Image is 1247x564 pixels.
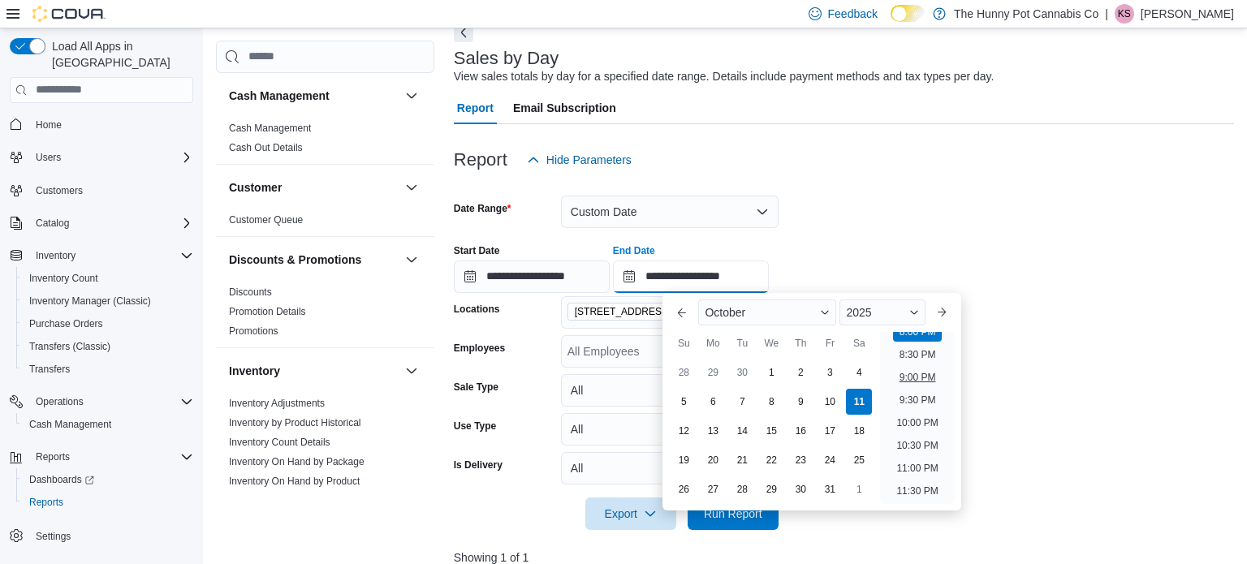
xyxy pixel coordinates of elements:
[817,330,843,356] div: Fr
[23,269,105,288] a: Inventory Count
[787,418,813,444] div: day-16
[729,447,755,473] div: day-21
[3,390,200,413] button: Operations
[29,213,193,233] span: Catalog
[3,212,200,235] button: Catalog
[891,22,891,23] span: Dark Mode
[229,325,278,337] a: Promotions
[671,330,697,356] div: Su
[16,312,200,335] button: Purchase Orders
[561,452,779,484] button: All
[229,286,272,298] a: Discounts
[846,359,872,385] div: day-4
[890,436,944,455] li: 10:30 PM
[3,113,200,136] button: Home
[23,337,117,356] a: Transfers (Classic)
[29,363,70,376] span: Transfers
[29,447,193,467] span: Reports
[758,359,784,385] div: day-1
[29,525,193,545] span: Settings
[758,476,784,502] div: day-29
[29,527,77,546] a: Settings
[454,68,995,85] div: View sales totals by day for a specified date range. Details include payment methods and tax type...
[29,246,82,265] button: Inventory
[828,6,878,22] span: Feedback
[729,359,755,385] div: day-30
[23,470,193,489] span: Dashboards
[29,148,193,167] span: Users
[23,291,157,311] a: Inventory Manager (Classic)
[520,144,638,176] button: Hide Parameters
[229,325,278,338] span: Promotions
[16,468,200,491] a: Dashboards
[729,418,755,444] div: day-14
[787,476,813,502] div: day-30
[29,115,68,135] a: Home
[36,217,69,230] span: Catalog
[613,244,655,257] label: End Date
[229,179,399,196] button: Customer
[700,418,726,444] div: day-13
[729,476,755,502] div: day-28
[229,252,399,268] button: Discounts & Promotions
[454,23,473,42] button: Next
[891,5,925,22] input: Dark Mode
[669,358,874,504] div: October, 2025
[29,180,193,200] span: Customers
[846,447,872,473] div: day-25
[29,496,63,509] span: Reports
[402,86,421,105] button: Cash Management
[846,306,871,319] span: 2025
[561,196,779,228] button: Custom Date
[3,244,200,267] button: Inventory
[454,49,559,68] h3: Sales by Day
[36,118,62,131] span: Home
[29,246,193,265] span: Inventory
[817,447,843,473] div: day-24
[1105,4,1108,24] p: |
[454,342,505,355] label: Employees
[36,151,61,164] span: Users
[817,476,843,502] div: day-31
[29,447,76,467] button: Reports
[671,389,697,415] div: day-5
[1115,4,1134,24] div: Kandice Sparks
[787,359,813,385] div: day-2
[704,506,762,522] span: Run Report
[546,152,632,168] span: Hide Parameters
[229,88,330,104] h3: Cash Management
[705,306,745,319] span: October
[954,4,1098,24] p: The Hunny Pot Cannabis Co
[229,179,282,196] h3: Customer
[846,389,872,415] div: day-11
[688,497,779,530] button: Run Report
[29,418,111,431] span: Cash Management
[893,345,943,364] li: 8:30 PM
[36,395,84,408] span: Operations
[36,249,76,262] span: Inventory
[216,118,434,164] div: Cash Management
[454,260,610,293] input: Press the down key to open a popover containing a calendar.
[454,459,503,471] label: Is Delivery
[700,447,726,473] div: day-20
[23,359,193,379] span: Transfers
[671,359,697,385] div: day-28
[787,447,813,473] div: day-23
[23,493,193,512] span: Reports
[671,418,697,444] div: day-12
[23,291,193,311] span: Inventory Manager (Classic)
[402,178,421,197] button: Customer
[402,361,421,381] button: Inventory
[229,214,303,226] a: Customer Queue
[229,417,361,428] a: Inventory by Product Historical
[839,299,925,325] div: Button. Open the year selector. 2025 is currently selected.
[817,418,843,444] div: day-17
[29,392,193,411] span: Operations
[229,88,399,104] button: Cash Management
[817,359,843,385] div: day-3
[729,389,755,415] div: day-7
[216,210,434,236] div: Customer
[700,330,726,356] div: Mo
[698,299,836,325] div: Button. Open the month selector. October is currently selected.
[454,202,511,215] label: Date Range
